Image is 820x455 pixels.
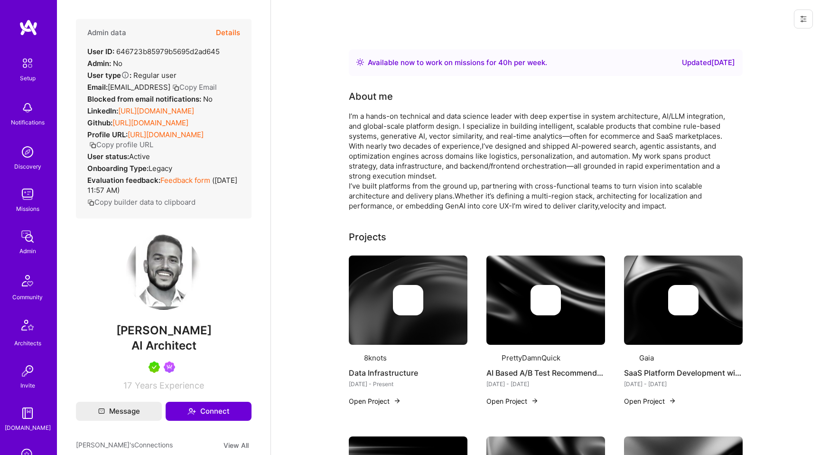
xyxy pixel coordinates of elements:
button: Open Project [349,396,401,406]
button: Open Project [624,396,676,406]
div: Regular user [87,70,177,80]
img: Architects [16,315,39,338]
strong: User type : [87,71,131,80]
i: icon Mail [98,408,105,415]
span: 40 [498,58,508,67]
button: Details [216,19,240,47]
strong: Email: [87,83,108,92]
img: guide book [18,404,37,423]
img: discovery [18,142,37,161]
a: [URL][DOMAIN_NAME] [118,106,194,115]
img: teamwork [18,185,37,204]
button: View All [221,440,252,451]
div: Updated [DATE] [682,57,735,68]
span: [EMAIL_ADDRESS] [108,83,170,92]
img: arrow-right [531,397,539,405]
img: Been on Mission [164,361,175,373]
img: Company logo [393,285,423,315]
div: Invite [20,380,35,390]
strong: Github: [87,118,112,127]
img: cover [486,256,605,345]
img: arrow-right [669,397,676,405]
img: setup [18,53,37,73]
span: [PERSON_NAME]'s Connections [76,440,173,451]
strong: Profile URL: [87,130,128,139]
img: Company logo [349,352,360,364]
span: AI Architect [131,339,196,352]
strong: User ID: [87,47,114,56]
span: 17 [123,380,132,390]
span: Years Experience [135,380,204,390]
img: admin teamwork [18,227,37,246]
i: Help [121,71,130,79]
strong: Blocked from email notifications: [87,95,203,104]
div: [DATE] - [DATE] [624,379,743,389]
span: legacy [149,164,172,173]
h4: Admin data [87,28,126,37]
img: Company logo [486,352,498,364]
img: User Avatar [126,234,202,310]
div: I’m a hands-on technical and data science leader with deep expertise in system architecture, AI/L... [349,111,728,211]
img: arrow-right [393,397,401,405]
img: Company logo [531,285,561,315]
div: Community [12,292,43,302]
img: A.Teamer in Residence [149,361,160,373]
i: icon Copy [89,142,96,149]
div: Missions [16,204,39,214]
img: cover [624,256,743,345]
a: [URL][DOMAIN_NAME] [128,130,204,139]
button: Open Project [486,396,539,406]
span: Active [129,152,150,161]
div: About me [349,89,393,104]
div: [DOMAIN_NAME] [5,423,51,433]
div: PrettyDamnQuick [502,353,560,363]
img: Community [16,269,39,292]
div: [DATE] - [DATE] [486,379,605,389]
span: [PERSON_NAME] [76,323,252,338]
img: Availability [356,58,364,66]
i: icon Connect [187,407,196,416]
div: Admin [19,246,36,256]
img: Company logo [624,352,635,364]
img: cover [349,256,467,345]
h4: Data Infrastructure [349,367,467,379]
button: Copy Email [172,82,217,92]
div: ( [DATE] 11:57 AM ) [87,175,240,195]
strong: User status: [87,152,129,161]
div: Notifications [11,117,45,127]
div: Discovery [14,161,41,171]
div: Projects [349,230,386,244]
div: 646723b85979b5695d2ad645 [87,47,220,57]
button: Connect [166,402,252,421]
strong: Admin: [87,59,111,68]
i: icon Copy [172,84,179,91]
div: Available now to work on missions for h per week . [368,57,547,68]
div: Setup [20,73,36,83]
button: Copy profile URL [89,140,153,150]
div: Gaia [639,353,654,363]
div: No [87,94,213,104]
strong: Evaluation feedback: [87,176,160,185]
img: Company logo [668,285,699,315]
strong: LinkedIn: [87,106,118,115]
h4: AI Based A/B Test Recommendation Engine [486,367,605,379]
div: [DATE] - Present [349,379,467,389]
a: Feedback form [160,176,210,185]
strong: Onboarding Type: [87,164,149,173]
img: Invite [18,361,37,380]
i: icon Copy [87,199,94,206]
a: [URL][DOMAIN_NAME] [112,118,188,127]
button: Message [76,402,162,421]
div: Architects [14,338,41,348]
img: bell [18,98,37,117]
div: 8knots [364,353,387,363]
button: Copy builder data to clipboard [87,197,196,207]
img: logo [19,19,38,36]
h4: SaaS Platform Development with Generative AI [624,367,743,379]
div: No [87,58,122,68]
